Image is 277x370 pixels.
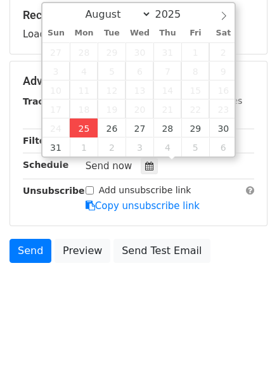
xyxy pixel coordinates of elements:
span: July 30, 2025 [126,42,153,61]
span: September 1, 2025 [70,137,98,156]
span: July 27, 2025 [42,42,70,61]
span: Thu [153,29,181,37]
span: August 5, 2025 [98,61,126,80]
span: Fri [181,29,209,37]
span: Send now [86,160,132,172]
span: August 26, 2025 [98,118,126,137]
span: September 3, 2025 [126,137,153,156]
span: September 2, 2025 [98,137,126,156]
strong: Schedule [23,160,68,170]
span: August 6, 2025 [126,61,153,80]
span: July 28, 2025 [70,42,98,61]
a: Preview [55,239,110,263]
iframe: Chat Widget [214,309,277,370]
span: Tue [98,29,126,37]
span: August 7, 2025 [153,61,181,80]
a: Send [10,239,51,263]
span: August 10, 2025 [42,80,70,99]
span: August 17, 2025 [42,99,70,118]
span: August 27, 2025 [126,118,153,137]
h5: Recipients [23,8,254,22]
span: August 31, 2025 [42,137,70,156]
a: Send Test Email [113,239,210,263]
span: August 2, 2025 [209,42,237,61]
span: August 19, 2025 [98,99,126,118]
span: July 31, 2025 [153,42,181,61]
span: Mon [70,29,98,37]
h5: Advanced [23,74,254,88]
span: August 21, 2025 [153,99,181,118]
span: August 24, 2025 [42,118,70,137]
span: August 13, 2025 [126,80,153,99]
strong: Filters [23,136,55,146]
span: August 9, 2025 [209,61,237,80]
input: Year [151,8,197,20]
span: August 4, 2025 [70,61,98,80]
span: Sat [209,29,237,37]
span: Wed [126,29,153,37]
span: August 23, 2025 [209,99,237,118]
span: August 12, 2025 [98,80,126,99]
span: August 11, 2025 [70,80,98,99]
span: September 5, 2025 [181,137,209,156]
span: August 3, 2025 [42,61,70,80]
span: Sun [42,29,70,37]
span: August 22, 2025 [181,99,209,118]
span: August 20, 2025 [126,99,153,118]
strong: Tracking [23,96,65,106]
span: July 29, 2025 [98,42,126,61]
span: August 30, 2025 [209,118,237,137]
span: August 1, 2025 [181,42,209,61]
span: September 6, 2025 [209,137,237,156]
span: August 25, 2025 [70,118,98,137]
span: August 18, 2025 [70,99,98,118]
span: August 16, 2025 [209,80,237,99]
label: Add unsubscribe link [99,184,191,197]
strong: Unsubscribe [23,186,85,196]
div: Loading... [23,8,254,41]
span: August 14, 2025 [153,80,181,99]
span: August 28, 2025 [153,118,181,137]
span: September 4, 2025 [153,137,181,156]
span: August 29, 2025 [181,118,209,137]
span: August 8, 2025 [181,61,209,80]
a: Copy unsubscribe link [86,200,200,212]
span: August 15, 2025 [181,80,209,99]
